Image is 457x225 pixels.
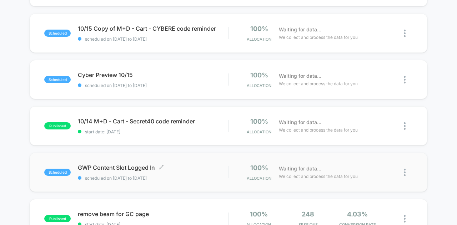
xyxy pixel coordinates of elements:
span: published [44,215,71,222]
span: Waiting for data... [279,118,321,126]
span: Cyber Preview 10/15 [78,71,228,78]
span: 10/14 M+D - Cart - Secret40 code reminder [78,118,228,125]
span: Allocation [247,129,271,134]
span: GWP Content Slot Logged In [78,164,228,171]
span: We collect and process the data for you [279,127,358,133]
span: 100% [250,71,268,79]
span: start date: [DATE] [78,129,228,134]
span: 4.03% [347,210,368,218]
img: close [404,215,406,223]
span: We collect and process the data for you [279,34,358,41]
span: scheduled [44,76,71,83]
span: scheduled on [DATE] to [DATE] [78,83,228,88]
span: Allocation [247,37,271,42]
span: Waiting for data... [279,26,321,34]
span: We collect and process the data for you [279,173,358,180]
span: scheduled on [DATE] to [DATE] [78,175,228,181]
span: 248 [302,210,314,218]
span: Allocation [247,176,271,181]
span: scheduled on [DATE] to [DATE] [78,36,228,42]
span: scheduled [44,169,71,176]
span: Waiting for data... [279,165,321,173]
span: 100% [250,164,268,172]
span: Waiting for data... [279,72,321,80]
span: Allocation [247,83,271,88]
span: published [44,122,71,129]
span: 10/15 Copy of M+D - Cart - CYBERE code reminder [78,25,228,32]
span: 100% [250,210,268,218]
img: close [404,169,406,176]
span: 100% [250,118,268,125]
span: scheduled [44,30,71,37]
span: 100% [250,25,268,32]
span: remove beam for GC page [78,210,228,218]
span: We collect and process the data for you [279,80,358,87]
img: close [404,76,406,83]
img: close [404,30,406,37]
img: close [404,122,406,130]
